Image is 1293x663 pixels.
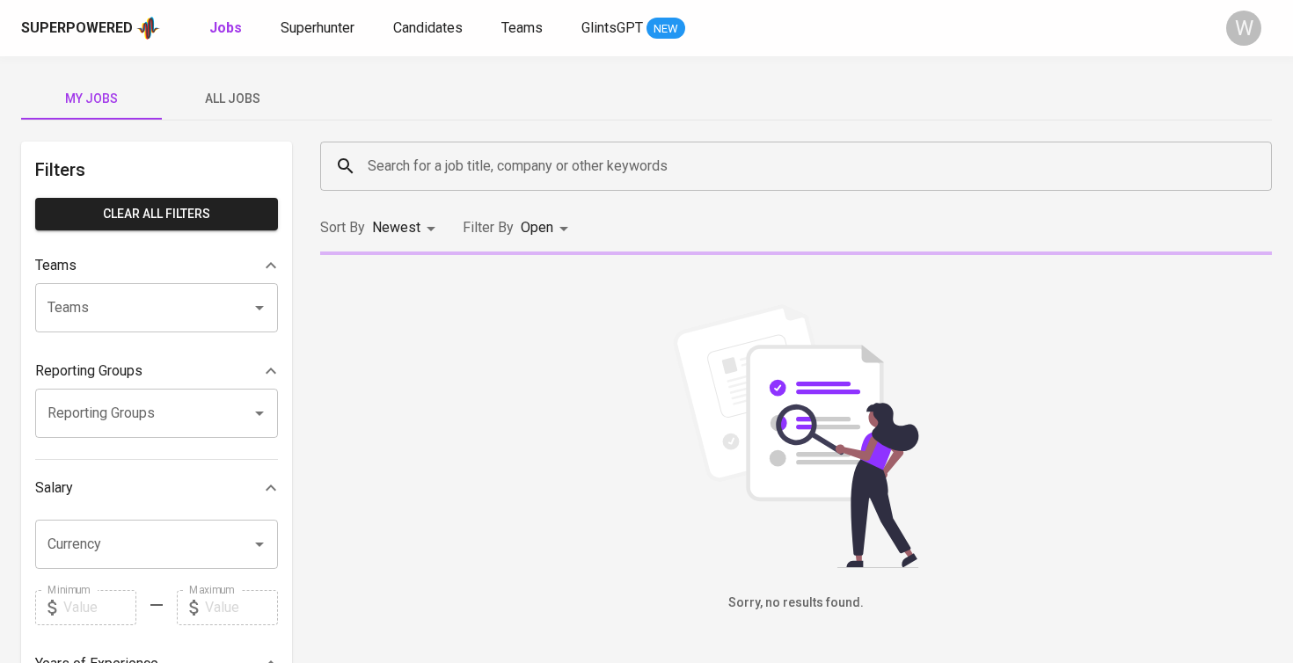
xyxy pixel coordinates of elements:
p: Reporting Groups [35,361,142,382]
p: Teams [35,255,77,276]
div: Superpowered [21,18,133,39]
p: Newest [372,217,420,238]
h6: Sorry, no results found. [320,594,1272,613]
span: Candidates [393,19,463,36]
div: Open [521,212,574,244]
input: Value [63,590,136,625]
h6: Filters [35,156,278,184]
div: Teams [35,248,278,283]
img: file_searching.svg [664,304,928,568]
span: My Jobs [32,88,151,110]
p: Sort By [320,217,365,238]
a: Jobs [209,18,245,40]
span: All Jobs [172,88,292,110]
a: Superpoweredapp logo [21,15,160,41]
div: Reporting Groups [35,353,278,389]
span: GlintsGPT [581,19,643,36]
button: Clear All filters [35,198,278,230]
span: Open [521,219,553,236]
a: Teams [501,18,546,40]
span: Teams [501,19,543,36]
span: Superhunter [281,19,354,36]
a: Candidates [393,18,466,40]
div: Salary [35,470,278,506]
button: Open [247,532,272,557]
div: W [1226,11,1261,46]
button: Open [247,295,272,320]
p: Filter By [463,217,514,238]
input: Value [205,590,278,625]
a: GlintsGPT NEW [581,18,685,40]
a: Superhunter [281,18,358,40]
div: Newest [372,212,442,244]
span: NEW [646,20,685,38]
p: Salary [35,477,73,499]
button: Open [247,401,272,426]
b: Jobs [209,19,242,36]
span: Clear All filters [49,203,264,225]
img: app logo [136,15,160,41]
